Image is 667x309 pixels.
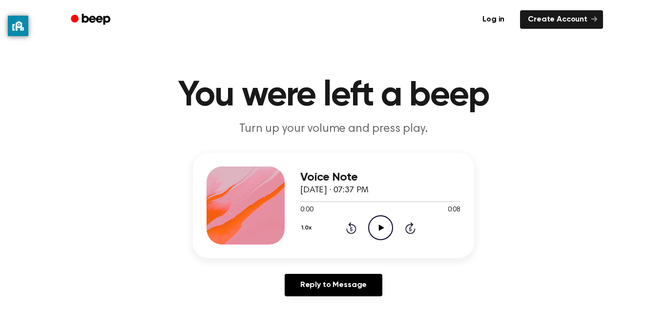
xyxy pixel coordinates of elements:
[8,16,28,36] button: privacy banner
[285,274,382,296] a: Reply to Message
[300,205,313,215] span: 0:00
[83,78,584,113] h1: You were left a beep
[473,8,514,31] a: Log in
[448,205,460,215] span: 0:08
[300,186,369,195] span: [DATE] · 07:37 PM
[64,10,119,29] a: Beep
[520,10,603,29] a: Create Account
[146,121,521,137] p: Turn up your volume and press play.
[300,171,460,184] h3: Voice Note
[300,220,315,236] button: 1.0x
